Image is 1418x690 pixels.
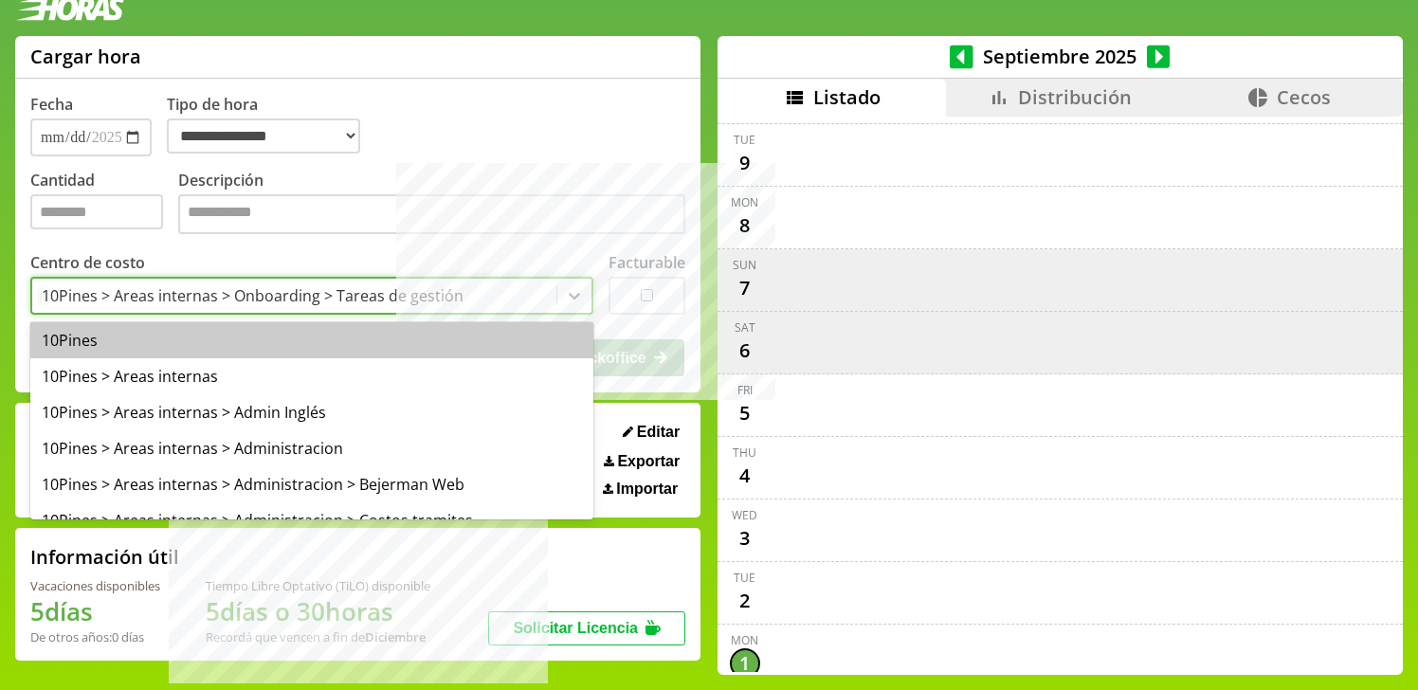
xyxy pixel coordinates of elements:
[206,577,430,594] div: Tiempo Libre Optativo (TiLO) disponible
[730,648,760,679] div: 1
[30,94,73,115] label: Fecha
[30,577,160,594] div: Vacaciones disponibles
[30,430,593,466] div: 10Pines > Areas internas > Administracion
[167,118,360,154] select: Tipo de hora
[206,628,430,645] div: Recordá que vencen a fin de
[598,452,685,471] button: Exportar
[365,628,426,645] b: Diciembre
[513,620,638,636] span: Solicitar Licencia
[30,394,593,430] div: 10Pines > Areas internas > Admin Inglés
[617,423,685,442] button: Editar
[730,461,760,491] div: 4
[30,502,593,559] div: 10Pines > Areas internas > Administracion > Costos tramites Administrativos
[30,194,163,229] input: Cantidad
[734,132,755,148] div: Tue
[30,170,178,239] label: Cantidad
[730,523,760,554] div: 3
[730,586,760,616] div: 2
[730,336,760,366] div: 6
[30,628,160,645] div: De otros años: 0 días
[616,481,678,498] span: Importar
[732,507,757,523] div: Wed
[178,194,685,234] textarea: Descripción
[718,117,1403,672] div: scrollable content
[30,466,593,502] div: 10Pines > Areas internas > Administracion > Bejerman Web
[30,322,593,358] div: 10Pines
[731,194,758,210] div: Mon
[178,170,685,239] label: Descripción
[42,285,464,306] div: 10Pines > Areas internas > Onboarding > Tareas de gestión
[30,594,160,628] h1: 5 días
[30,358,593,394] div: 10Pines > Areas internas
[731,632,758,648] div: Mon
[733,445,756,461] div: Thu
[30,252,145,273] label: Centro de costo
[30,544,179,570] h2: Información útil
[30,44,141,69] h1: Cargar hora
[167,94,375,156] label: Tipo de hora
[1018,84,1132,110] span: Distribución
[735,319,755,336] div: Sat
[813,84,881,110] span: Listado
[1277,84,1331,110] span: Cecos
[617,453,680,470] span: Exportar
[973,44,1147,69] span: Septiembre 2025
[488,611,685,645] button: Solicitar Licencia
[730,210,760,241] div: 8
[734,570,755,586] div: Tue
[206,594,430,628] h1: 5 días o 30 horas
[733,257,756,273] div: Sun
[730,148,760,178] div: 9
[637,424,680,441] span: Editar
[737,382,753,398] div: Fri
[730,398,760,428] div: 5
[730,273,760,303] div: 7
[609,252,685,273] label: Facturable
